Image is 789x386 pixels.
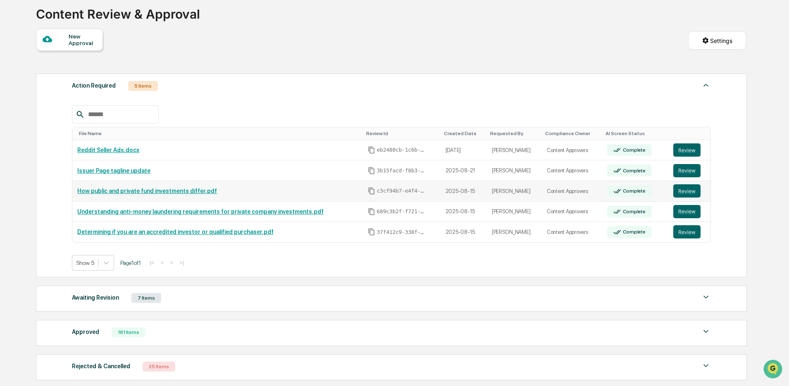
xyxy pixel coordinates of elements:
button: |< [147,259,157,266]
td: [DATE] [441,140,487,161]
button: Review [673,184,701,198]
span: 3b15facd-f8b3-477c-80ee-d7a648742bf4 [377,167,427,174]
span: Copy Id [368,187,375,195]
button: >| [177,259,186,266]
div: Start new chat [28,63,136,71]
span: Data Lookup [17,120,52,128]
div: New Approval [69,33,96,46]
a: Review [673,143,706,157]
td: Content Approvers [542,140,602,161]
a: How public and private fund investments differ.pdf [77,188,217,194]
div: Complete [621,147,646,153]
button: Review [673,225,701,238]
img: caret [701,326,711,336]
div: 🖐️ [8,105,15,112]
div: Complete [621,229,646,235]
button: Review [673,164,701,177]
a: Review [673,164,706,177]
span: Pylon [82,140,100,146]
span: eb2480cb-1c6b-4fc5-a219-06bbe6b77e12 [377,147,427,153]
div: 🔎 [8,121,15,127]
td: 2025-08-15 [441,181,487,202]
div: Toggle SortBy [545,131,599,136]
td: Content Approvers [542,202,602,222]
a: Issuer Page tagline update [77,167,150,174]
td: [PERSON_NAME] [487,140,542,161]
a: Understanding anti-money laundering requirements for private company investments.pdf [77,208,324,215]
span: 37f412c9-338f-42cb-99a2-e0de738d2756 [377,229,427,236]
div: Toggle SortBy [490,131,539,136]
a: Determining if you are an accredited investor or qualified purchaser.pdf [77,229,274,235]
span: Copy Id [368,167,375,174]
div: Action Required [72,80,116,91]
button: < [158,259,166,266]
div: Toggle SortBy [675,131,707,136]
span: Copy Id [368,228,375,236]
button: Review [673,143,701,157]
span: 689c3b2f-f721-43d9-acbb-87360bc1cb55 [377,208,427,215]
img: caret [701,292,711,302]
span: c3cf94b7-e4f4-4a11-bdb7-54460614abdc [377,188,427,194]
a: Review [673,184,706,198]
span: Attestations [68,104,102,112]
div: Complete [621,209,646,214]
div: Complete [621,168,646,174]
td: [PERSON_NAME] [487,181,542,202]
span: Copy Id [368,208,375,215]
div: We're available if you need us! [28,71,105,78]
a: Review [673,205,706,218]
div: Rejected & Cancelled [72,361,130,372]
a: Reddit Seller Ads.docx [77,147,139,153]
div: 25 Items [143,362,175,372]
td: 2025-08-15 [441,222,487,242]
td: Content Approvers [542,222,602,242]
div: Awaiting Revision [72,292,119,303]
td: [PERSON_NAME] [487,202,542,222]
div: Complete [621,188,646,194]
td: [PERSON_NAME] [487,222,542,242]
div: Toggle SortBy [605,131,665,136]
td: Content Approvers [542,181,602,202]
div: Approved [72,326,99,337]
input: Clear [21,38,136,46]
div: Toggle SortBy [444,131,484,136]
img: caret [701,80,711,90]
div: 5 Items [128,81,158,91]
button: Settings [688,31,746,50]
div: Toggle SortBy [79,131,359,136]
p: How can we help? [8,17,150,31]
button: Start new chat [141,66,150,76]
iframe: Open customer support [763,359,785,381]
button: Review [673,205,701,218]
span: Copy Id [368,146,375,154]
a: 🖐️Preclearance [5,101,57,116]
a: Review [673,225,706,238]
span: Page 1 of 1 [120,260,141,266]
a: 🔎Data Lookup [5,117,55,131]
td: 2025-08-15 [441,202,487,222]
td: 2025-08-21 [441,160,487,181]
div: 7 Items [131,293,161,303]
td: [PERSON_NAME] [487,160,542,181]
div: 181 Items [112,327,145,337]
a: 🗄️Attestations [57,101,106,116]
img: caret [701,361,711,371]
button: > [167,259,176,266]
span: Preclearance [17,104,53,112]
td: Content Approvers [542,160,602,181]
div: Toggle SortBy [366,131,437,136]
div: 🗄️ [60,105,67,112]
a: Powered byPylon [58,140,100,146]
img: 1746055101610-c473b297-6a78-478c-a979-82029cc54cd1 [8,63,23,78]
